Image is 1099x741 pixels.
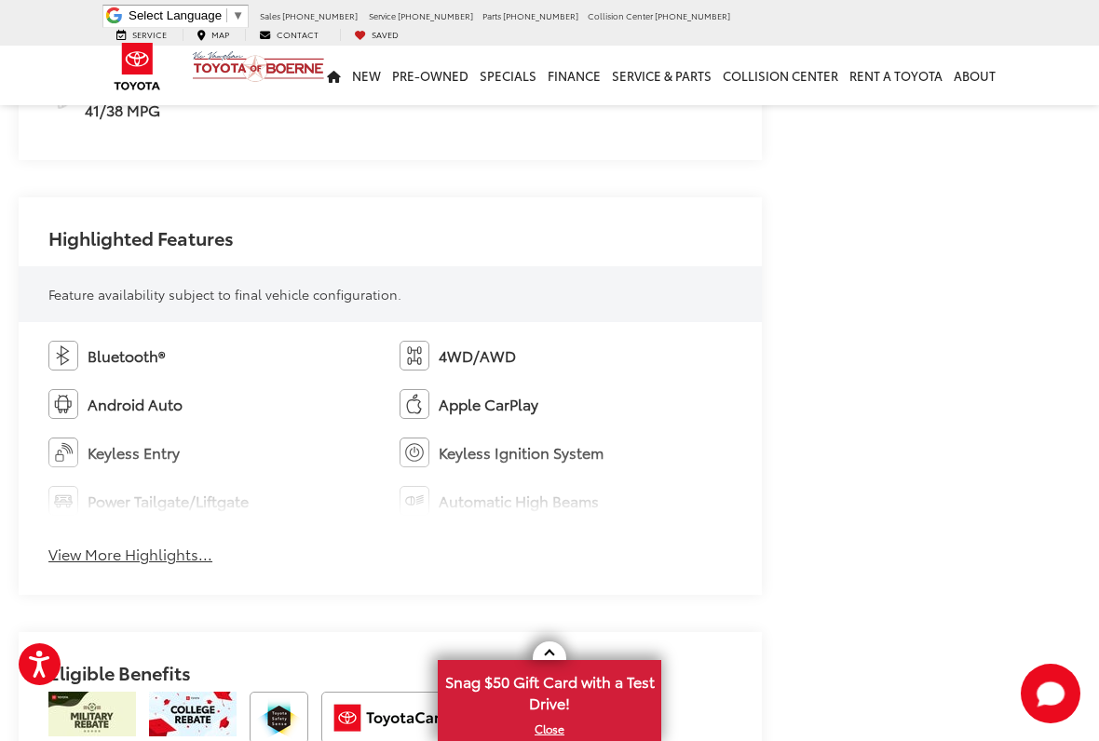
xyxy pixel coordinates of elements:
[844,46,948,105] a: Rent a Toyota
[482,9,501,21] span: Parts
[474,46,542,105] a: Specials
[369,9,396,21] span: Service
[439,394,538,415] span: Apple CarPlay
[398,9,473,21] span: [PHONE_NUMBER]
[439,345,516,367] span: 4WD/AWD
[102,36,172,97] img: Toyota
[48,285,401,303] span: Feature availability subject to final vehicle configuration.
[655,9,730,21] span: [PHONE_NUMBER]
[129,8,222,22] span: Select Language
[717,46,844,105] a: Collision Center
[232,8,244,22] span: ▼
[606,46,717,105] a: Service & Parts: Opens in a new tab
[88,394,183,415] span: Android Auto
[277,28,319,40] span: Contact
[132,28,167,40] span: Service
[183,29,243,41] a: Map
[245,29,332,41] a: Contact
[102,29,181,41] a: Service
[387,46,474,105] a: Pre-Owned
[85,100,181,121] span: 41/38 MPG
[400,389,429,419] img: Apple CarPlay
[260,9,280,21] span: Sales
[948,46,1001,105] a: About
[542,46,606,105] a: Finance
[48,438,78,467] img: Keyless Entry
[503,9,578,21] span: [PHONE_NUMBER]
[340,29,413,41] a: My Saved Vehicles
[321,46,346,105] a: Home
[440,662,659,719] span: Snag $50 Gift Card with a Test Drive!
[400,341,429,370] img: 4WD/AWD
[48,341,78,370] img: Bluetooth®
[588,9,653,21] span: Collision Center
[400,438,429,467] img: Keyless Ignition System
[88,345,165,367] span: Bluetooth®
[282,9,358,21] span: [PHONE_NUMBER]
[372,28,399,40] span: Saved
[48,662,732,692] h2: Eligible Benefits
[346,46,387,105] a: New
[48,389,78,419] img: Android Auto
[226,8,227,22] span: ​
[48,544,212,565] button: View More Highlights...
[129,8,244,22] a: Select Language​
[192,50,325,83] img: Vic Vaughan Toyota of Boerne
[211,28,229,40] span: Map
[48,692,136,736] img: /static/brand-toyota/National_Assets/toyota-military-rebate.jpeg?height=48
[48,227,234,248] h2: Highlighted Features
[149,692,237,736] img: /static/brand-toyota/National_Assets/toyota-college-grad.jpeg?height=48
[1021,664,1080,723] button: Toggle Chat Window
[1021,664,1080,723] svg: Start Chat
